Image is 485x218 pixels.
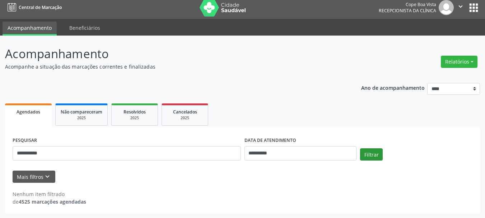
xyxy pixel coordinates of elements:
span: Recepcionista da clínica [379,8,436,14]
a: Beneficiários [64,22,105,34]
p: Acompanhe a situação das marcações correntes e finalizadas [5,63,337,70]
span: Não compareceram [61,109,102,115]
div: de [13,198,86,205]
button: Filtrar [360,148,383,161]
div: 2025 [61,115,102,121]
a: Acompanhamento [3,22,57,36]
span: Resolvidos [123,109,146,115]
button: Relatórios [441,56,477,68]
span: Cancelados [173,109,197,115]
strong: 4525 marcações agendadas [19,198,86,205]
span: Agendados [17,109,40,115]
i:  [457,3,465,10]
div: Cope Boa Vista [379,1,436,8]
div: Nenhum item filtrado [13,190,86,198]
i: keyboard_arrow_down [43,173,51,181]
button: Mais filtroskeyboard_arrow_down [13,171,55,183]
label: PESQUISAR [13,135,37,146]
div: 2025 [117,115,153,121]
p: Ano de acompanhamento [361,83,425,92]
div: 2025 [167,115,203,121]
p: Acompanhamento [5,45,337,63]
a: Central de Marcação [5,1,62,13]
span: Central de Marcação [19,4,62,10]
label: DATA DE ATENDIMENTO [244,135,296,146]
button: apps [467,1,480,14]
